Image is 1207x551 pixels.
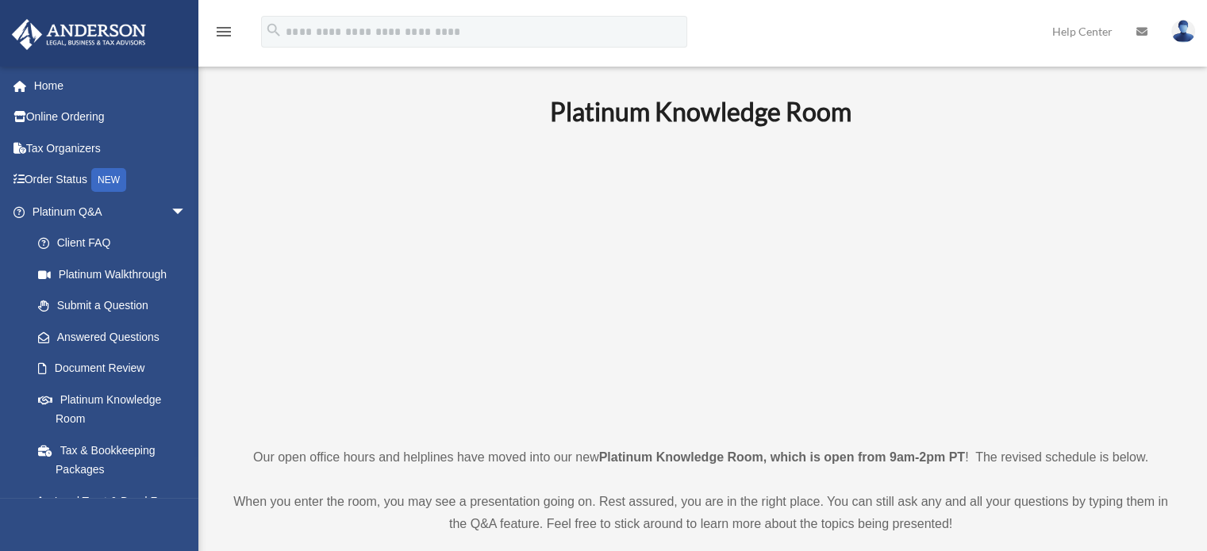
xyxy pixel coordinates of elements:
[11,164,210,197] a: Order StatusNEW
[1171,20,1195,43] img: User Pic
[226,491,1175,535] p: When you enter the room, you may see a presentation going on. Rest assured, you are in the right ...
[214,22,233,41] i: menu
[11,70,210,101] a: Home
[22,434,210,485] a: Tax & Bookkeeping Packages
[171,196,202,228] span: arrow_drop_down
[22,258,210,290] a: Platinum Walkthrough
[7,19,151,50] img: Anderson Advisors Platinum Portal
[22,485,210,517] a: Land Trust & Deed Forum
[11,132,210,164] a: Tax Organizers
[226,446,1175,469] p: Our open office hours and helplines have moved into our new ! The revised schedule is below.
[463,149,939,417] iframe: 231110_Toby_KnowledgeRoom
[91,168,126,192] div: NEW
[22,353,210,385] a: Document Review
[214,28,233,41] a: menu
[22,321,210,353] a: Answered Questions
[11,101,210,133] a: Online Ordering
[22,228,210,259] a: Client FAQ
[599,450,965,464] strong: Platinum Knowledge Room, which is open from 9am-2pm PT
[11,196,210,228] a: Platinum Q&Aarrow_drop_down
[550,96,851,127] b: Platinum Knowledge Room
[265,21,283,39] i: search
[22,290,210,322] a: Submit a Question
[22,384,202,434] a: Platinum Knowledge Room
